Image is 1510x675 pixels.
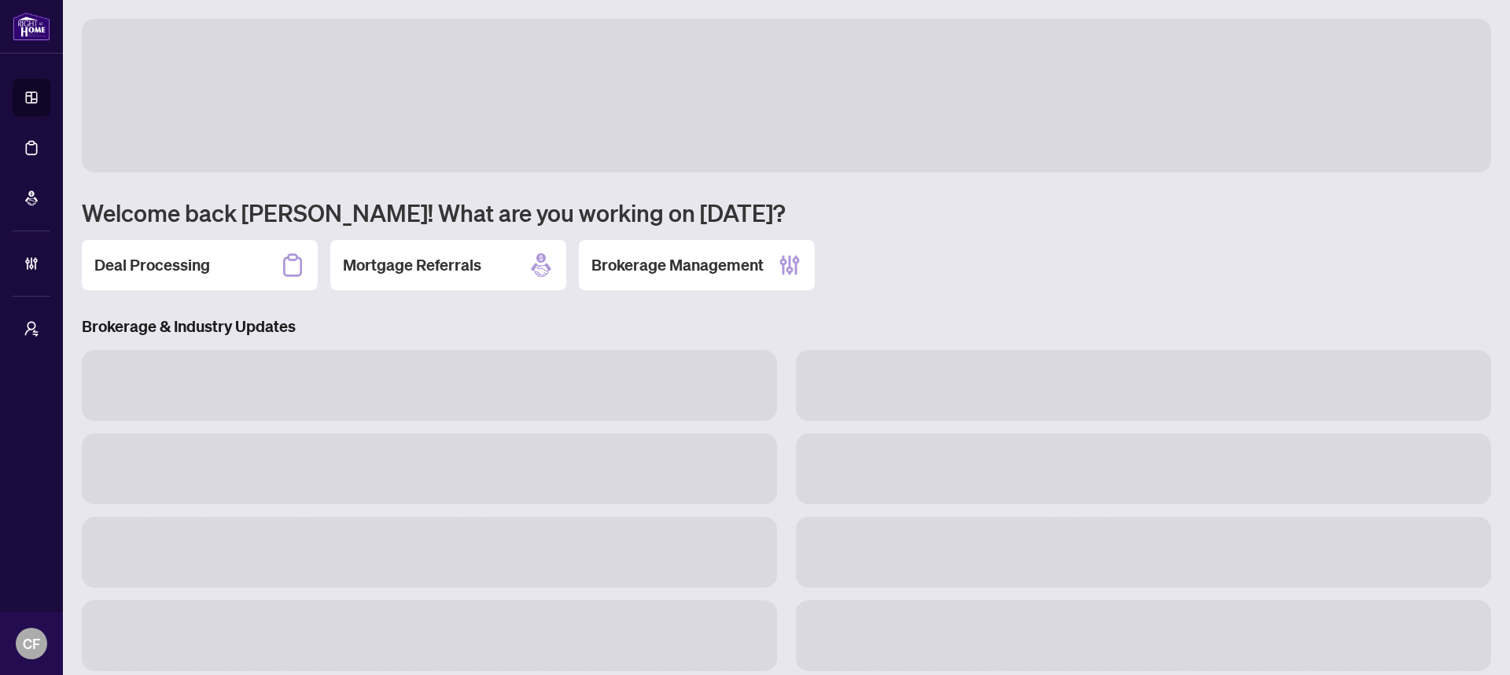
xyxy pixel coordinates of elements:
[13,12,50,41] img: logo
[343,254,481,276] h2: Mortgage Referrals
[591,254,764,276] h2: Brokerage Management
[24,321,39,337] span: user-switch
[23,633,40,655] span: CF
[82,197,1491,227] h1: Welcome back [PERSON_NAME]! What are you working on [DATE]?
[82,315,1491,337] h3: Brokerage & Industry Updates
[94,254,210,276] h2: Deal Processing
